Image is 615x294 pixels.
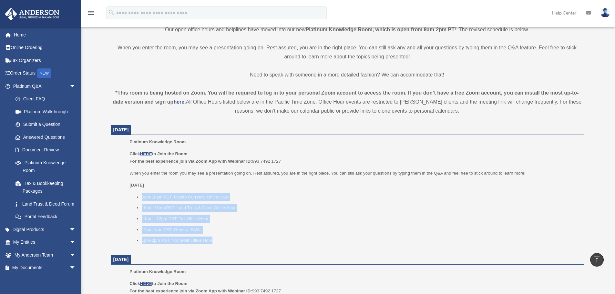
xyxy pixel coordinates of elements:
strong: *This room is being hosted on Zoom. You will be required to log in to your personal Zoom account ... [113,90,579,105]
a: HERE [140,151,152,156]
li: 1pm-2pm PST: Nonprofit Office Hour [142,237,579,244]
a: HERE [140,281,152,286]
div: All Office Hours listed below are in the Pacific Time Zone. Office Hour events are restricted to ... [111,88,584,116]
span: arrow_drop_down [69,80,82,93]
a: Client FAQ [9,93,86,106]
b: For the best experience join via Zoom App with Webinar ID: [129,159,252,164]
li: 12pm-1pm PST: General FAQs [142,226,579,234]
li: 10am-11am PST: Land Trust & Deed Office Hour [142,204,579,212]
a: Home [5,28,86,41]
span: arrow_drop_down [69,223,82,236]
a: Submit a Question [9,118,86,131]
a: Portal Feedback [9,210,86,223]
img: Anderson Advisors Platinum Portal [3,8,61,20]
a: Platinum Q&Aarrow_drop_down [5,80,86,93]
p: When you enter the room you may see a presentation going on. Rest assured, you are in the right p... [129,169,579,177]
b: Click to Join the Room [129,151,187,156]
a: menu [87,11,95,17]
strong: Platinum Knowledge Room, which is open from 9am-2pm PT [306,27,455,32]
b: Click to Join the Room [129,281,187,286]
li: 9am-10am PST: Crypto Currency Office Hour [142,193,579,201]
p: 993 7492 1727 [129,150,579,165]
strong: . [184,99,186,105]
a: Platinum Walkthrough [9,105,86,118]
a: Digital Productsarrow_drop_down [5,223,86,236]
a: My Entitiesarrow_drop_down [5,236,86,249]
a: Online Ordering [5,41,86,54]
b: For the best experience join via Zoom App with Webinar ID: [129,289,252,293]
span: arrow_drop_down [69,236,82,249]
span: arrow_drop_down [69,248,82,262]
a: vertical_align_top [590,253,604,267]
i: vertical_align_top [593,256,601,263]
i: menu [87,9,95,17]
u: [DATE] [129,183,144,188]
li: 11am - 12pm PST: Tax Office Hour [142,215,579,223]
a: Platinum Knowledge Room [9,156,82,177]
span: Platinum Knowledge Room [129,139,186,144]
a: Document Review [9,144,86,157]
span: arrow_drop_down [69,261,82,275]
p: Need to speak with someone in a more detailed fashion? We can accommodate that! [111,70,584,79]
span: Platinum Knowledge Room [129,269,186,274]
a: Land Trust & Deed Forum [9,198,86,210]
img: User Pic [600,8,610,17]
a: My Anderson Teamarrow_drop_down [5,248,86,261]
i: search [108,9,115,16]
a: Order StatusNEW [5,67,86,80]
a: Tax & Bookkeeping Packages [9,177,86,198]
div: NEW [37,68,51,78]
a: Tax Organizers [5,54,86,67]
p: When you enter the room, you may see a presentation going on. Rest assured, you are in the right ... [111,43,584,61]
a: Answered Questions [9,131,86,144]
span: [DATE] [113,257,129,262]
a: here [173,99,184,105]
a: My Documentsarrow_drop_down [5,261,86,274]
p: Our open office hours and helplines have moved into our new ! The revised schedule is below. [111,25,584,34]
span: [DATE] [113,127,129,132]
